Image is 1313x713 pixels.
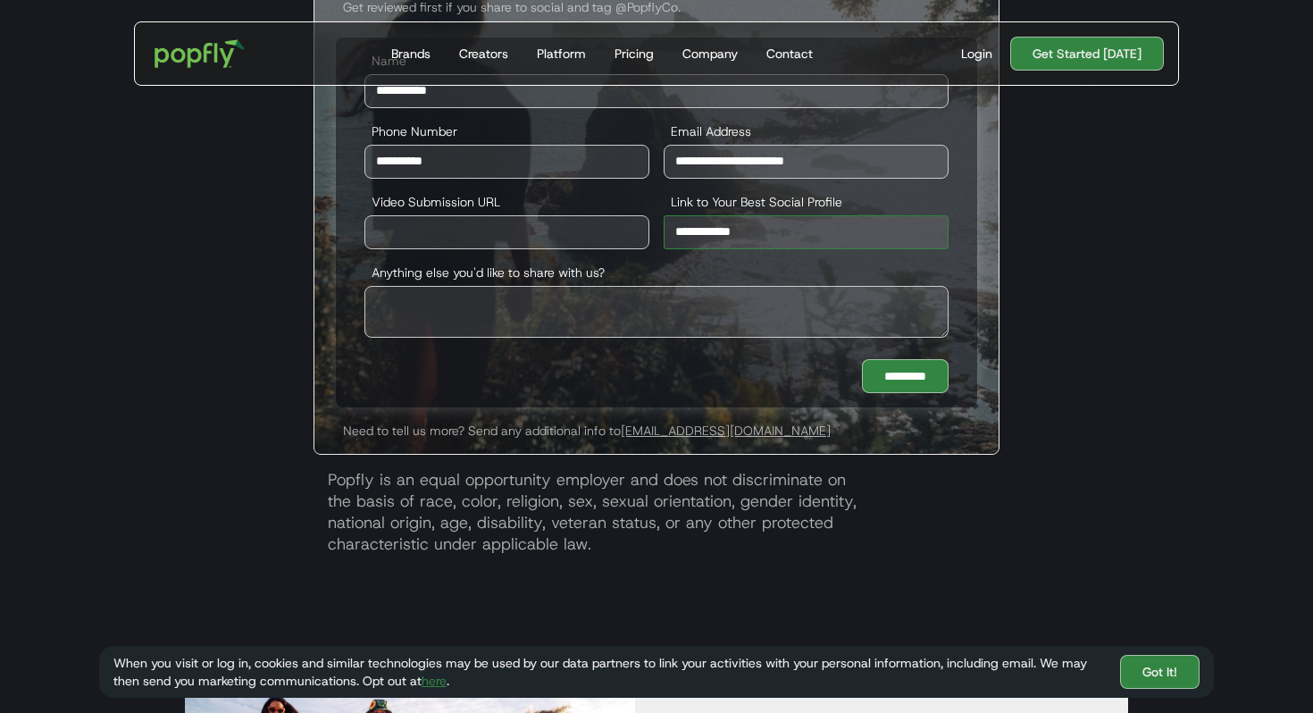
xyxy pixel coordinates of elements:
[607,22,661,85] a: Pricing
[314,422,999,440] div: Need to tell us more? Send any additional info to
[766,45,813,63] div: Contact
[364,122,649,140] label: Phone Number
[113,654,1106,690] div: When you visit or log in, cookies and similar technologies may be used by our data partners to li...
[459,45,508,63] div: Creators
[1010,37,1164,71] a: Get Started [DATE]
[142,27,257,80] a: home
[364,193,649,211] label: Video Submission URL
[954,45,999,63] a: Login
[759,22,820,85] a: Contact
[675,22,745,85] a: Company
[664,193,949,211] label: Link to Your Best Social Profile
[664,122,949,140] label: Email Address
[621,423,831,439] a: [EMAIL_ADDRESS][DOMAIN_NAME]
[336,38,977,407] form: Director of Influence Application
[384,22,438,85] a: Brands
[615,45,654,63] div: Pricing
[452,22,515,85] a: Creators
[391,45,431,63] div: Brands
[314,455,999,555] p: Popfly is an equal opportunity employer and does not discriminate on the basis of race, color, re...
[364,264,949,281] label: Anything else you'd like to share with us?
[682,45,738,63] div: Company
[537,45,586,63] div: Platform
[530,22,593,85] a: Platform
[961,45,992,63] div: Login
[422,673,447,689] a: here
[1120,655,1200,689] a: Got It!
